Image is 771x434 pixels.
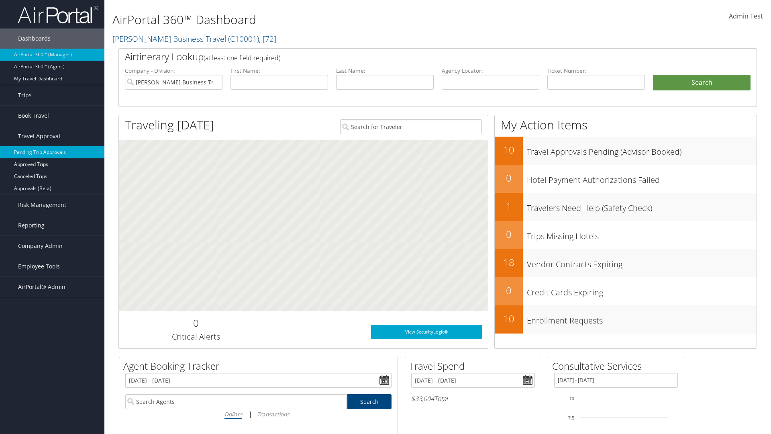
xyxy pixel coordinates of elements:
[340,119,482,134] input: Search for Traveler
[259,33,276,44] span: , [ 72 ]
[125,117,214,133] h1: Traveling [DATE]
[411,394,535,403] h6: Total
[18,106,49,126] span: Book Travel
[495,312,523,325] h2: 10
[495,137,757,165] a: 10Travel Approvals Pending (Advisor Booked)
[527,255,757,270] h3: Vendor Contracts Expiring
[729,12,763,20] span: Admin Test
[18,29,51,49] span: Dashboards
[547,67,645,75] label: Ticket Number:
[411,394,434,403] span: $33,004
[495,305,757,334] a: 10Enrollment Requests
[495,249,757,277] a: 18Vendor Contracts Expiring
[125,409,392,419] div: |
[527,170,757,186] h3: Hotel Payment Authorizations Failed
[18,236,63,256] span: Company Admin
[125,394,347,409] input: Search Agents
[18,85,32,105] span: Trips
[495,193,757,221] a: 1Travelers Need Help (Safety Check)
[18,5,98,24] img: airportal-logo.png
[125,331,267,342] h3: Critical Alerts
[495,171,523,185] h2: 0
[495,277,757,305] a: 0Credit Cards Expiring
[112,33,276,44] a: [PERSON_NAME] Business Travel
[371,325,482,339] a: View SecurityLogic®
[18,215,45,235] span: Reporting
[257,410,289,418] i: Transactions
[409,359,541,373] h2: Travel Spend
[495,165,757,193] a: 0Hotel Payment Authorizations Failed
[336,67,434,75] label: Last Name:
[347,394,392,409] a: Search
[495,117,757,133] h1: My Action Items
[18,126,60,146] span: Travel Approval
[653,75,751,91] button: Search
[204,53,280,62] span: (at least one field required)
[495,199,523,213] h2: 1
[527,227,757,242] h3: Trips Missing Hotels
[495,143,523,157] h2: 10
[729,4,763,29] a: Admin Test
[527,199,757,214] h3: Travelers Need Help (Safety Check)
[112,11,546,28] h1: AirPortal 360™ Dashboard
[527,142,757,158] h3: Travel Approvals Pending (Advisor Booked)
[569,396,574,401] tspan: 10
[568,416,574,420] tspan: 7.5
[230,67,328,75] label: First Name:
[224,410,242,418] i: Dollars
[495,256,523,269] h2: 18
[527,311,757,326] h3: Enrollment Requests
[125,316,267,330] h2: 0
[442,67,539,75] label: Agency Locator:
[125,67,222,75] label: Company - Division:
[123,359,398,373] h2: Agent Booking Tracker
[552,359,684,373] h2: Consultative Services
[18,277,65,297] span: AirPortal® Admin
[125,50,698,63] h2: Airtinerary Lookup
[495,284,523,297] h2: 0
[527,283,757,298] h3: Credit Cards Expiring
[495,221,757,249] a: 0Trips Missing Hotels
[18,195,66,215] span: Risk Management
[18,256,60,276] span: Employee Tools
[495,227,523,241] h2: 0
[228,33,259,44] span: ( C10001 )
